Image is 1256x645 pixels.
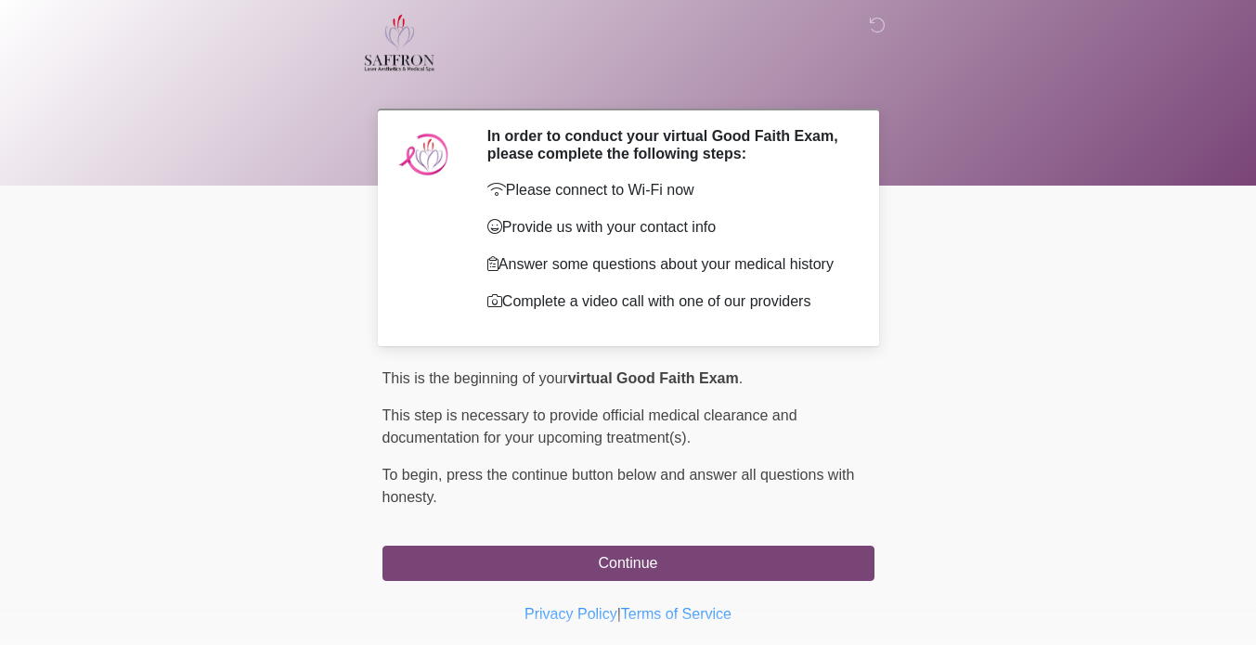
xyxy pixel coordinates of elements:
span: . [739,370,743,386]
img: Agent Avatar [396,127,452,183]
strong: virtual Good Faith Exam [568,370,739,386]
span: This step is necessary to provide official medical clearance and documentation for your upcoming ... [382,407,797,445]
img: Saffron Laser Aesthetics and Medical Spa Logo [364,14,436,71]
a: Terms of Service [621,606,732,622]
h2: In order to conduct your virtual Good Faith Exam, please complete the following steps: [487,127,847,162]
p: Complete a video call with one of our providers [487,290,847,313]
p: Provide us with your contact info [487,216,847,239]
span: press the continue button below and answer all questions with honesty. [382,467,855,505]
a: | [617,606,621,622]
a: Privacy Policy [524,606,617,622]
button: Continue [382,546,874,581]
p: Answer some questions about your medical history [487,253,847,276]
span: This is the beginning of your [382,370,568,386]
span: To begin, [382,467,447,483]
p: Please connect to Wi-Fi now [487,179,847,201]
